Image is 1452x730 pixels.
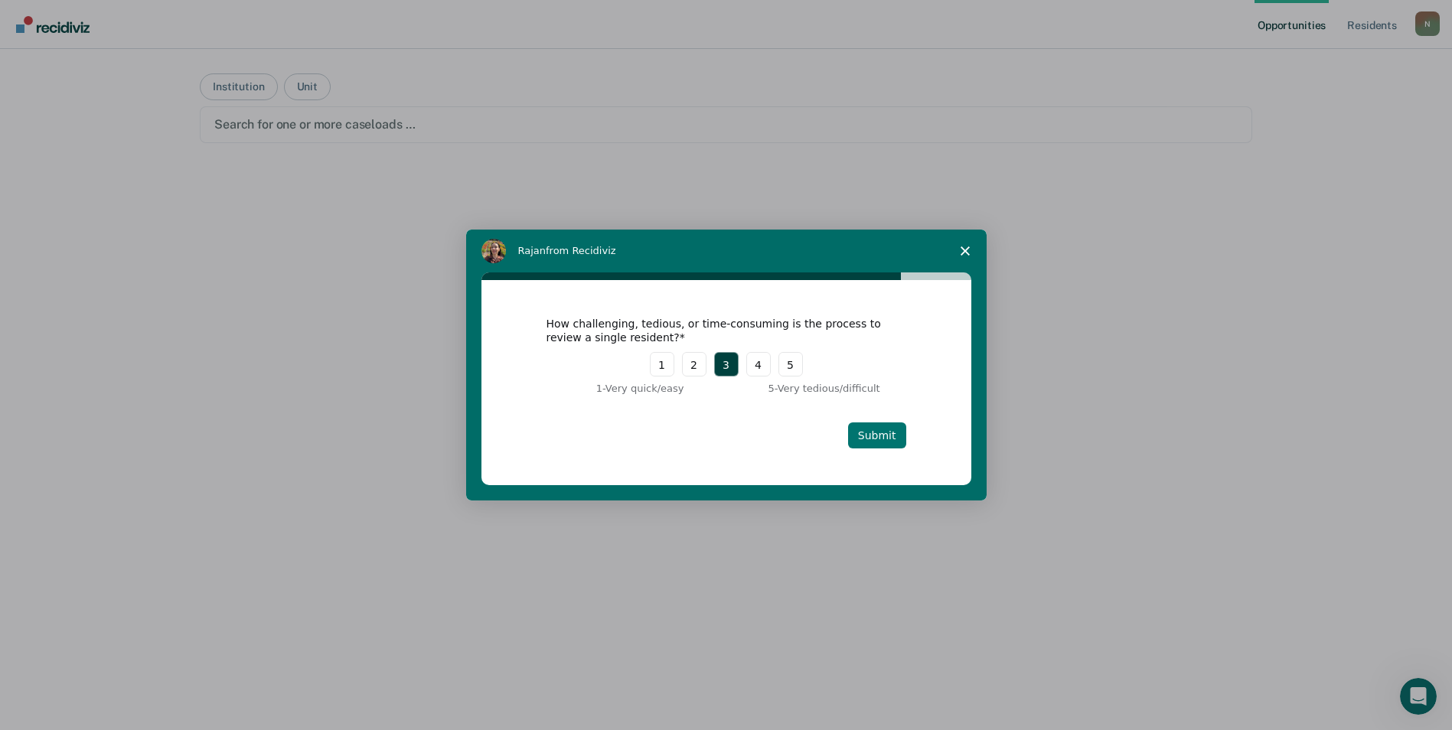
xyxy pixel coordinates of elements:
span: Rajan [518,245,547,256]
span: Close survey [944,230,987,272]
button: 5 [778,352,803,376]
span: from Recidiviz [546,245,616,256]
button: Submit [848,422,906,448]
div: 5 - Very tedious/difficult [768,381,906,396]
img: Profile image for Rajan [481,239,506,263]
button: 3 [714,352,739,376]
div: 1 - Very quick/easy [547,381,684,396]
button: 4 [746,352,771,376]
button: 1 [650,352,674,376]
div: How challenging, tedious, or time-consuming is the process to review a single resident? [547,317,883,344]
button: 2 [682,352,706,376]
